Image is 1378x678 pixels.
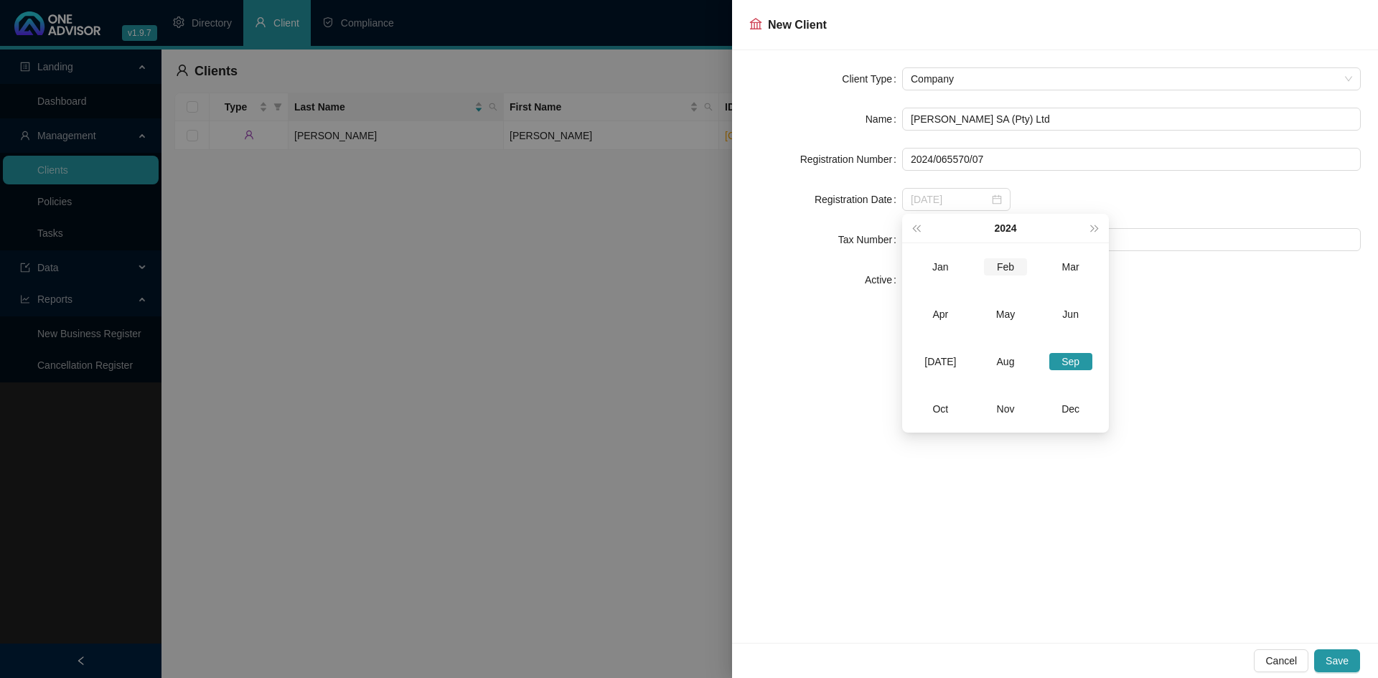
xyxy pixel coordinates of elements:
[908,243,973,291] td: 2024-01
[973,338,1039,385] td: 2024-08
[1038,291,1103,338] td: 2024-06
[768,19,827,31] span: New Client
[984,306,1027,323] div: May
[908,385,973,433] td: 2024-10
[800,148,902,171] label: Registration Number
[865,268,902,291] label: Active
[1049,353,1092,370] div: Sep
[919,353,962,370] div: [DATE]
[973,385,1039,433] td: 2024-11
[908,338,973,385] td: 2024-07
[1049,258,1092,276] div: Mar
[1049,306,1092,323] div: Jun
[866,108,902,131] label: Name
[1254,649,1308,672] button: Cancel
[815,188,902,211] label: Registration Date
[842,67,902,90] label: Client Type
[919,306,962,323] div: Apr
[1038,338,1103,385] td: 2024-09
[984,258,1027,276] div: Feb
[911,68,1352,90] span: Company
[908,214,924,243] button: super-prev-year
[973,243,1039,291] td: 2024-02
[908,291,973,338] td: 2024-04
[749,17,762,30] span: bank
[919,400,962,418] div: Oct
[919,258,962,276] div: Jan
[1087,214,1103,243] button: super-next-year
[838,228,902,251] label: Tax Number
[1265,653,1297,669] span: Cancel
[1038,385,1103,433] td: 2024-12
[911,192,989,207] input: Select date
[973,291,1039,338] td: 2024-05
[1314,649,1360,672] button: Save
[984,400,1027,418] div: Nov
[1049,400,1092,418] div: Dec
[1038,243,1103,291] td: 2024-03
[994,214,1016,243] button: year panel
[984,353,1027,370] div: Aug
[1326,653,1349,669] span: Save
